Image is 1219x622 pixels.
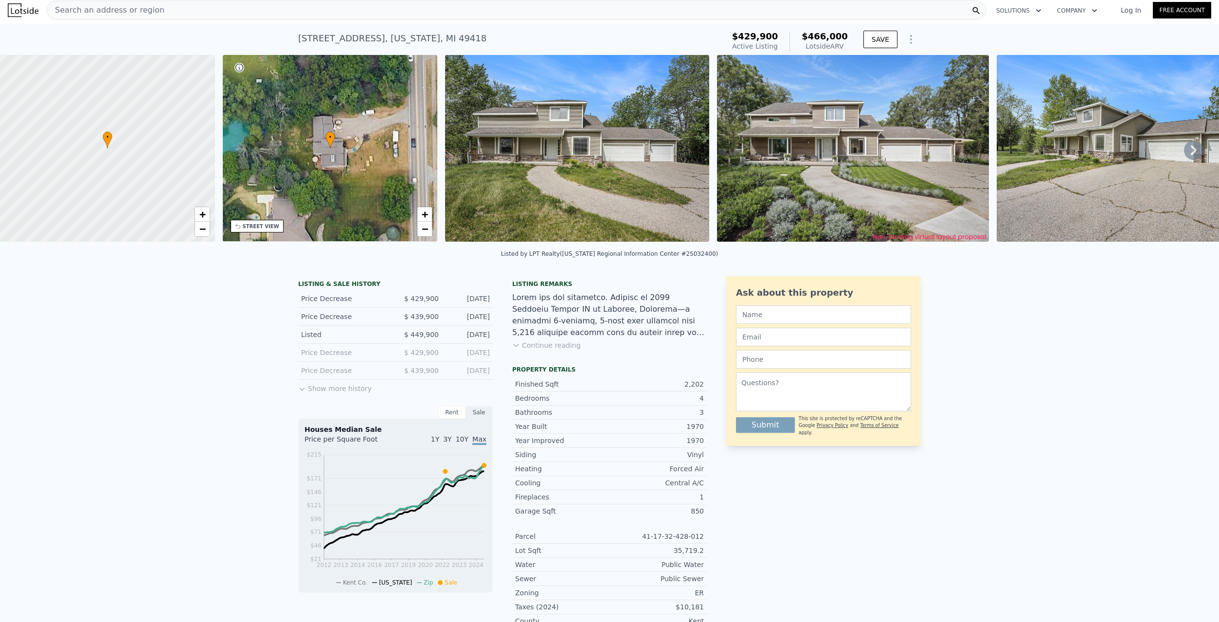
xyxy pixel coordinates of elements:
[350,562,365,569] tspan: 2014
[515,588,609,598] div: Zoning
[515,602,609,612] div: Taxes (2024)
[799,415,911,436] div: This site is protected by reCAPTCHA and the Google and apply.
[195,222,210,236] a: Zoom out
[901,30,921,49] button: Show Options
[199,208,205,220] span: +
[515,478,609,488] div: Cooling
[456,435,468,443] span: 10Y
[515,506,609,516] div: Garage Sqft
[515,436,609,445] div: Year Improved
[515,574,609,584] div: Sewer
[732,42,778,50] span: Active Listing
[438,406,466,419] div: Rent
[310,529,322,535] tspan: $71
[988,2,1049,19] button: Solutions
[802,31,848,41] span: $466,000
[404,349,439,356] span: $ 429,900
[512,340,581,350] button: Continue reading
[609,560,704,569] div: Public Water
[298,280,493,290] div: LISTING & SALE HISTORY
[301,312,388,321] div: Price Decrease
[301,348,388,357] div: Price Decrease
[447,348,490,357] div: [DATE]
[452,562,467,569] tspan: 2023
[301,366,388,375] div: Price Decrease
[609,436,704,445] div: 1970
[472,435,486,445] span: Max
[310,556,322,563] tspan: $21
[317,562,332,569] tspan: 2012
[243,223,279,230] div: STREET VIEW
[103,133,112,142] span: •
[384,562,399,569] tspan: 2017
[609,574,704,584] div: Public Sewer
[515,422,609,431] div: Year Built
[802,41,848,51] div: Lotside ARV
[401,562,416,569] tspan: 2019
[736,417,795,433] button: Submit
[103,131,112,148] div: •
[306,502,322,509] tspan: $121
[501,250,718,257] div: Listed by LPT Realty ([US_STATE] Regional Information Center #25032400)
[736,350,911,369] input: Phone
[424,579,433,586] span: Zip
[609,464,704,474] div: Forced Air
[404,367,439,374] span: $ 439,900
[305,434,395,450] div: Price per Square Foot
[732,31,778,41] span: $429,900
[422,223,428,235] span: −
[515,492,609,502] div: Fireplaces
[860,423,898,428] a: Terms of Service
[447,312,490,321] div: [DATE]
[736,328,911,346] input: Email
[298,380,372,393] button: Show more history
[445,579,457,586] span: Sale
[431,435,439,443] span: 1Y
[609,379,704,389] div: 2,202
[422,208,428,220] span: +
[306,489,322,496] tspan: $146
[306,451,322,458] tspan: $215
[736,286,911,300] div: Ask about this property
[609,588,704,598] div: ER
[379,579,412,586] span: [US_STATE]
[417,207,432,222] a: Zoom in
[609,393,704,403] div: 4
[447,366,490,375] div: [DATE]
[47,4,164,16] span: Search an address or region
[343,579,367,586] span: Kent Co.
[435,562,450,569] tspan: 2022
[609,492,704,502] div: 1
[515,546,609,555] div: Lot Sqft
[447,330,490,339] div: [DATE]
[863,31,897,48] button: SAVE
[1109,5,1153,15] a: Log In
[443,435,451,443] span: 3Y
[1049,2,1105,19] button: Company
[609,546,704,555] div: 35,719.2
[717,55,989,242] img: Sale: 166942461 Parcel: 53229548
[333,562,348,569] tspan: 2013
[609,532,704,541] div: 41-17-32-428-012
[468,562,484,569] tspan: 2024
[447,294,490,303] div: [DATE]
[8,3,38,17] img: Lotside
[301,330,388,339] div: Listed
[515,408,609,417] div: Bathrooms
[512,292,707,338] div: Lorem ips dol sitametco. Adipisc el 2099 Seddoeiu Tempor IN ut Laboree, Dolorema—a enimadmi 6-ven...
[195,207,210,222] a: Zoom in
[404,331,439,338] span: $ 449,900
[301,294,388,303] div: Price Decrease
[515,379,609,389] div: Finished Sqft
[515,450,609,460] div: Siding
[418,562,433,569] tspan: 2020
[736,305,911,324] input: Name
[325,133,335,142] span: •
[609,408,704,417] div: 3
[404,295,439,302] span: $ 429,900
[609,506,704,516] div: 850
[199,223,205,235] span: −
[515,560,609,569] div: Water
[817,423,848,428] a: Privacy Policy
[609,422,704,431] div: 1970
